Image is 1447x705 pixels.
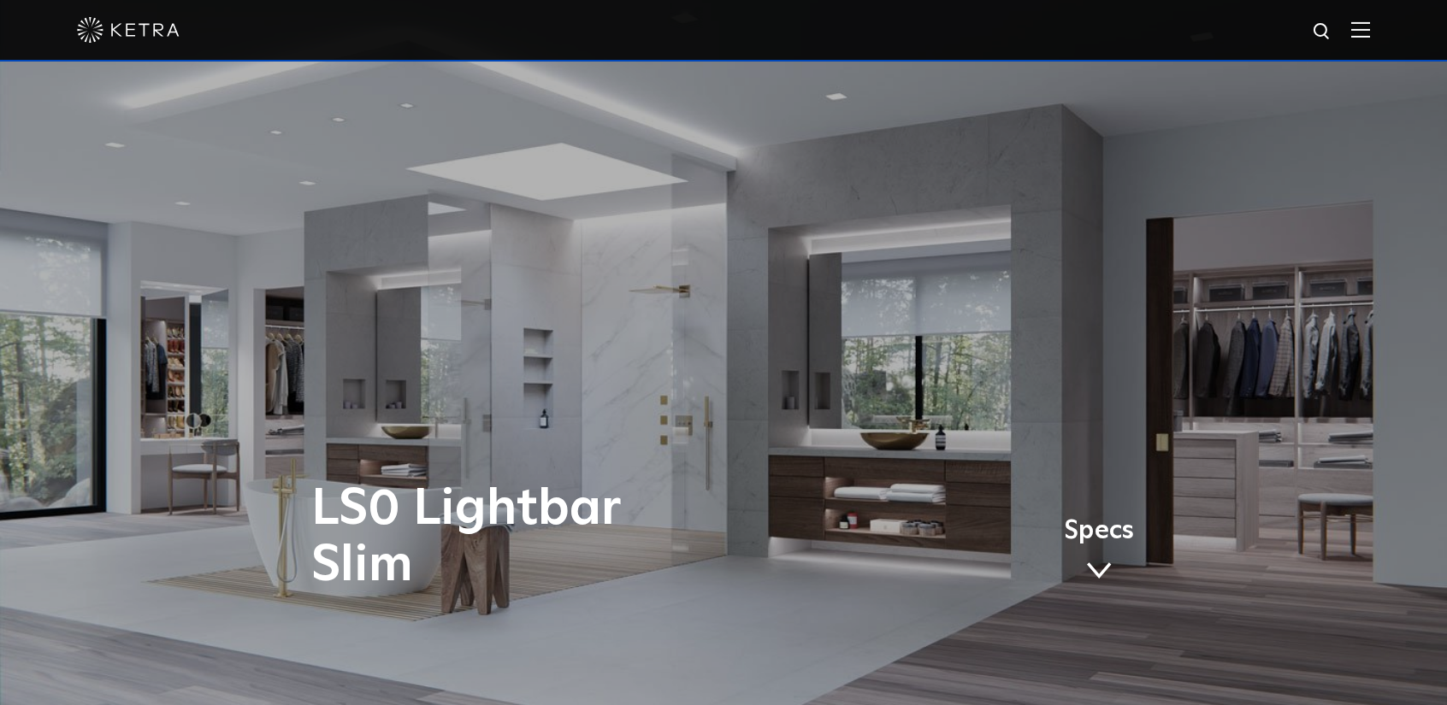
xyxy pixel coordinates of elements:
h1: LS0 Lightbar Slim [311,481,794,594]
a: Specs [1064,519,1134,585]
img: search icon [1312,21,1333,43]
img: Hamburger%20Nav.svg [1351,21,1370,38]
img: ketra-logo-2019-white [77,17,180,43]
span: Specs [1064,519,1134,543]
